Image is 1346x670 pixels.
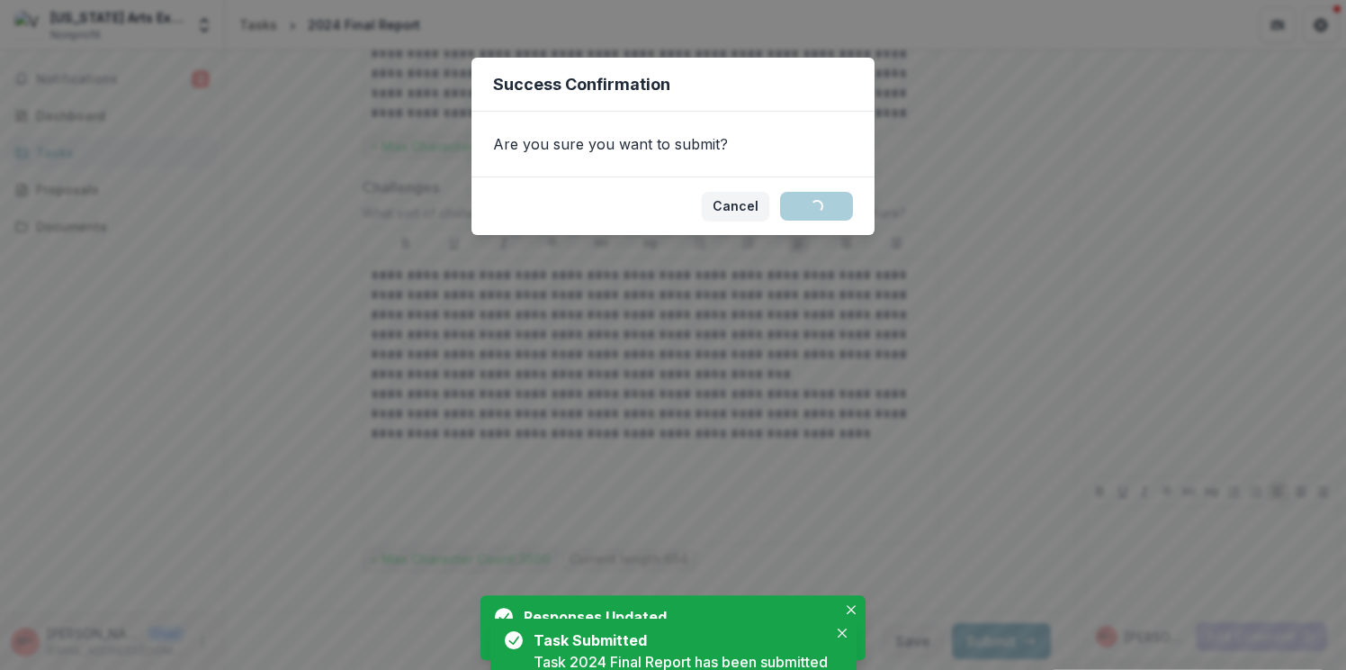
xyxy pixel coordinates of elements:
[534,629,821,651] div: Task Submitted
[702,192,769,221] button: Cancel
[471,112,875,177] div: Are you sure you want to submit?
[524,606,830,628] div: Responses Updated
[840,599,862,620] button: Close
[831,622,853,644] button: Close
[471,58,875,112] header: Success Confirmation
